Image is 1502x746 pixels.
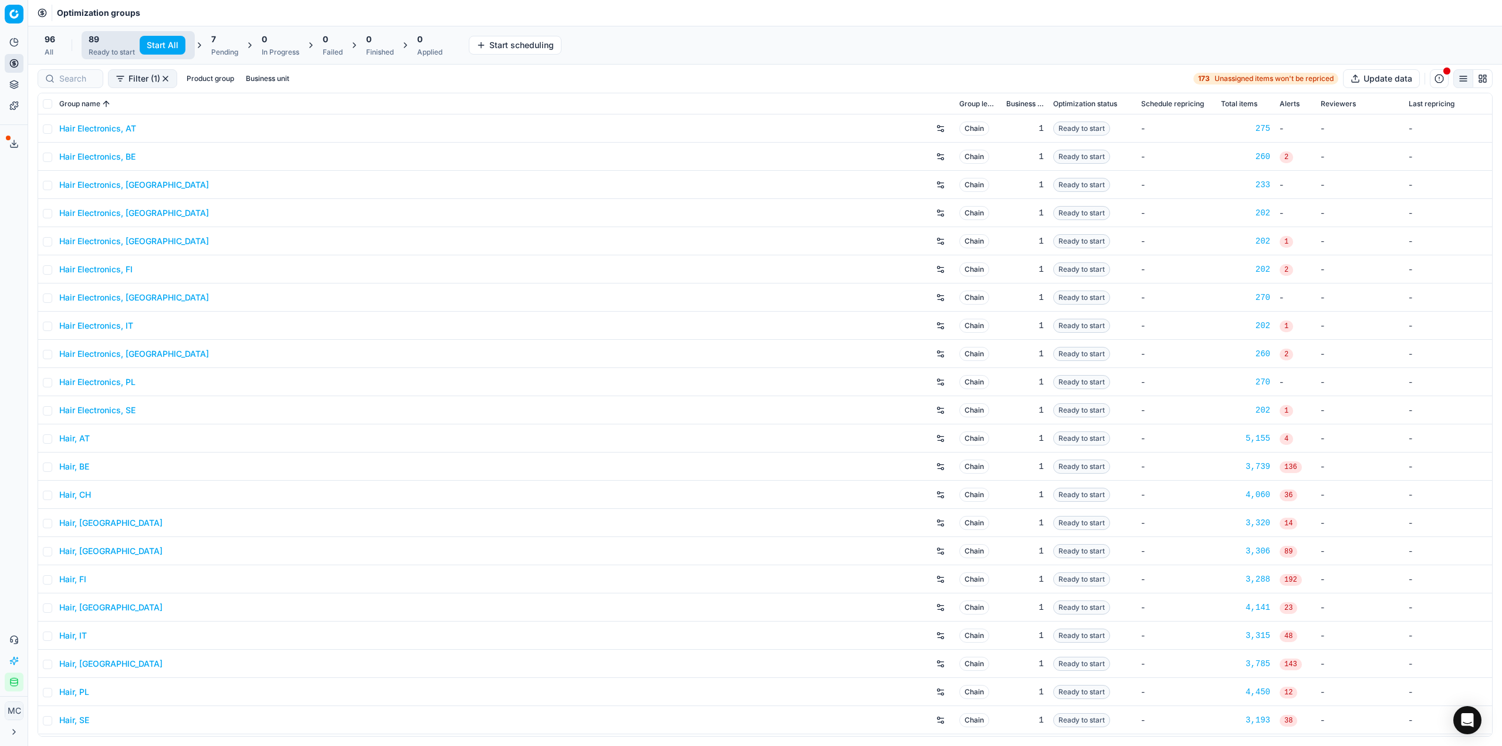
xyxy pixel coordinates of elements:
[1006,573,1044,585] div: 1
[1221,179,1270,191] a: 233
[959,544,989,558] span: Chain
[59,320,133,332] a: Hair Electronics, IT
[57,7,140,19] nav: breadcrumb
[1221,602,1270,613] a: 4,141
[59,517,163,529] a: Hair, [GEOGRAPHIC_DATA]
[959,99,997,109] span: Group level
[959,460,989,474] span: Chain
[1221,207,1270,219] div: 202
[1006,686,1044,698] div: 1
[1316,114,1404,143] td: -
[1280,236,1293,248] span: 1
[1136,199,1216,227] td: -
[1006,235,1044,247] div: 1
[959,516,989,530] span: Chain
[1280,405,1293,417] span: 1
[1221,489,1270,501] a: 4,060
[959,431,989,445] span: Chain
[1053,488,1110,502] span: Ready to start
[59,404,136,416] a: Hair Electronics, SE
[1280,715,1297,727] span: 38
[211,48,238,57] div: Pending
[366,33,371,45] span: 0
[1136,650,1216,678] td: -
[1221,320,1270,332] a: 202
[1404,199,1492,227] td: -
[1053,121,1110,136] span: Ready to start
[1404,143,1492,171] td: -
[1136,593,1216,622] td: -
[1136,396,1216,424] td: -
[1136,143,1216,171] td: -
[1404,565,1492,593] td: -
[1053,572,1110,586] span: Ready to start
[1404,509,1492,537] td: -
[1221,517,1270,529] a: 3,320
[1404,114,1492,143] td: -
[59,207,209,219] a: Hair Electronics, [GEOGRAPHIC_DATA]
[1136,283,1216,312] td: -
[1006,545,1044,557] div: 1
[1316,227,1404,255] td: -
[1404,396,1492,424] td: -
[1006,320,1044,332] div: 1
[959,319,989,333] span: Chain
[1316,171,1404,199] td: -
[1198,74,1210,83] strong: 173
[59,461,89,472] a: Hair, BE
[1221,264,1270,275] div: 202
[1221,658,1270,670] a: 3,785
[262,33,267,45] span: 0
[1316,593,1404,622] td: -
[59,376,136,388] a: Hair Electronics, PL
[959,685,989,699] span: Chain
[1053,291,1110,305] span: Ready to start
[1221,292,1270,303] a: 270
[959,291,989,305] span: Chain
[1006,433,1044,444] div: 1
[59,235,209,247] a: Hair Electronics, [GEOGRAPHIC_DATA]
[323,48,343,57] div: Failed
[182,72,239,86] button: Product group
[1404,171,1492,199] td: -
[59,348,209,360] a: Hair Electronics, [GEOGRAPHIC_DATA]
[1316,706,1404,734] td: -
[59,433,90,444] a: Hair, AT
[59,714,89,726] a: Hair, SE
[1316,453,1404,481] td: -
[1409,99,1454,109] span: Last repricing
[1221,714,1270,726] div: 3,193
[1404,453,1492,481] td: -
[1136,537,1216,565] td: -
[1221,630,1270,642] div: 3,315
[1006,714,1044,726] div: 1
[1280,99,1300,109] span: Alerts
[1006,151,1044,163] div: 1
[959,234,989,248] span: Chain
[1053,262,1110,276] span: Ready to start
[1136,227,1216,255] td: -
[1404,424,1492,453] td: -
[1316,481,1404,509] td: -
[1221,433,1270,444] a: 5,155
[59,73,96,85] input: Search
[959,347,989,361] span: Chain
[1316,255,1404,283] td: -
[1221,461,1270,472] div: 3,739
[1053,544,1110,558] span: Ready to start
[1215,74,1334,83] span: Unassigned items won't be repriced
[1221,235,1270,247] div: 202
[1316,199,1404,227] td: -
[417,48,442,57] div: Applied
[1280,630,1297,642] span: 48
[1221,376,1270,388] div: 270
[1316,650,1404,678] td: -
[1280,602,1297,614] span: 23
[1343,69,1420,88] button: Update data
[1136,368,1216,396] td: -
[1136,114,1216,143] td: -
[1221,545,1270,557] a: 3,306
